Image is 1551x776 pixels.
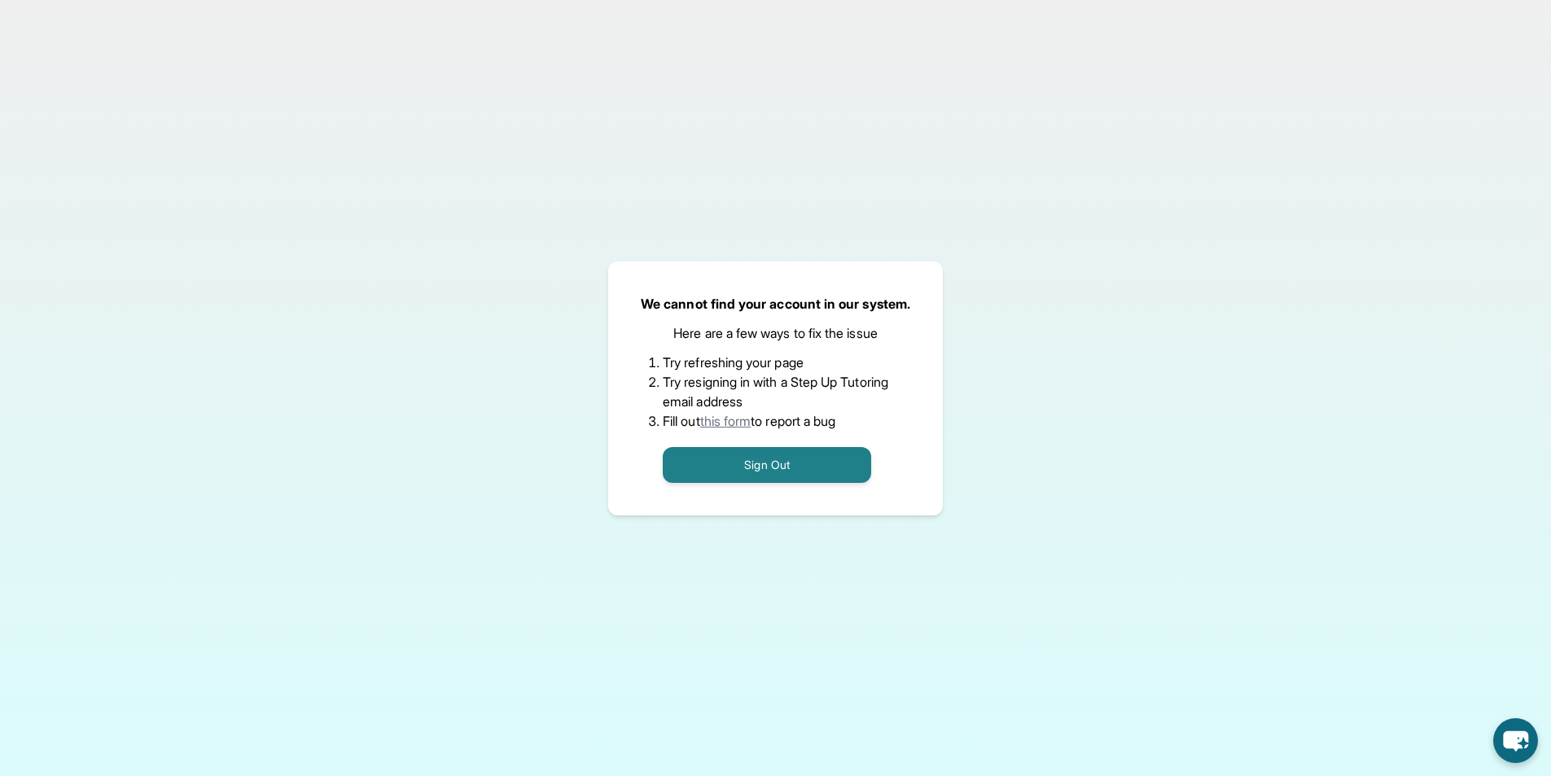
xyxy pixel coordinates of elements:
[663,456,871,472] a: Sign Out
[700,413,751,429] a: this form
[663,372,888,411] li: Try resigning in with a Step Up Tutoring email address
[663,447,871,483] button: Sign Out
[663,411,888,431] li: Fill out to report a bug
[1493,718,1538,763] button: chat-button
[673,323,878,343] p: Here are a few ways to fix the issue
[663,353,888,372] li: Try refreshing your page
[641,294,910,313] p: We cannot find your account in our system.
